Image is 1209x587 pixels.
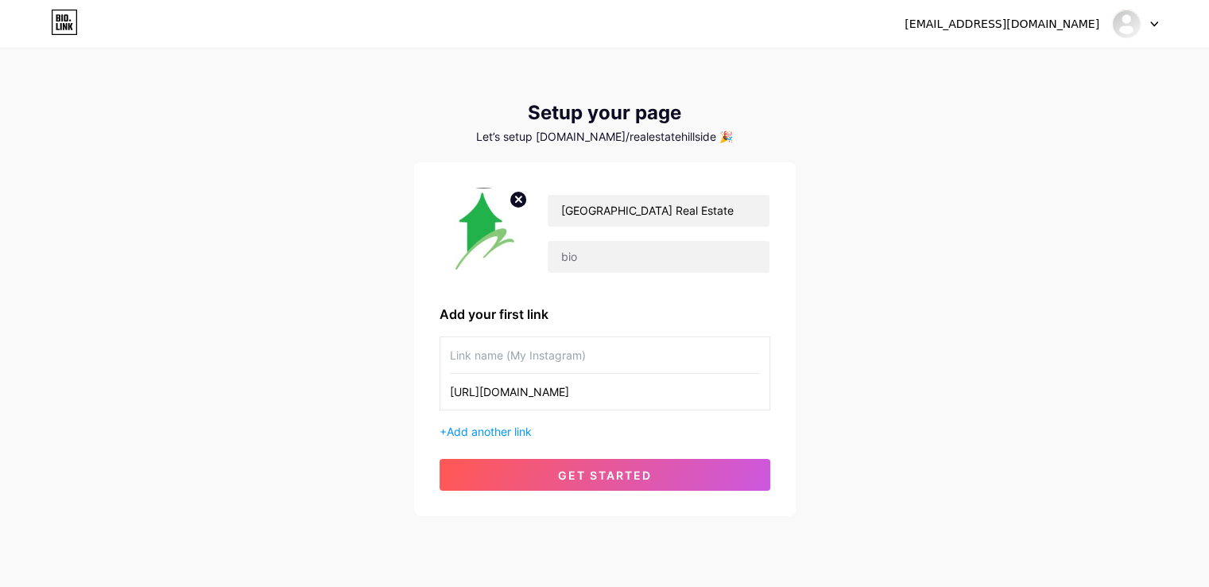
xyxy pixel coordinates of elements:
[440,305,770,324] div: Add your first link
[558,468,652,482] span: get started
[905,16,1099,33] div: [EMAIL_ADDRESS][DOMAIN_NAME]
[450,374,760,410] input: URL (https://instagram.com/yourname)
[440,423,770,440] div: +
[1111,9,1141,39] img: realestatehillside
[440,459,770,491] button: get started
[440,188,529,279] img: profile pic
[450,337,760,373] input: Link name (My Instagram)
[414,102,796,124] div: Setup your page
[414,130,796,143] div: Let’s setup [DOMAIN_NAME]/realestatehillside 🎉
[548,195,769,227] input: Your name
[548,241,769,273] input: bio
[447,425,532,438] span: Add another link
